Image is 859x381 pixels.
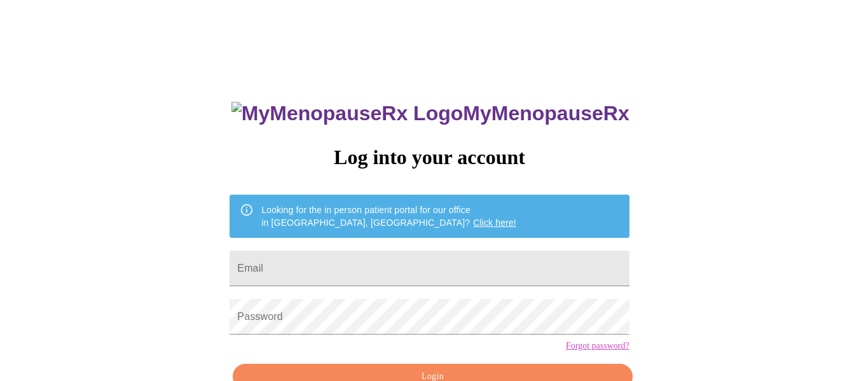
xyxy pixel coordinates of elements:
[473,218,516,228] a: Click here!
[230,146,629,169] h3: Log into your account
[566,341,629,351] a: Forgot password?
[261,198,516,234] div: Looking for the in person patient portal for our office in [GEOGRAPHIC_DATA], [GEOGRAPHIC_DATA]?
[231,102,463,125] img: MyMenopauseRx Logo
[231,102,629,125] h3: MyMenopauseRx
